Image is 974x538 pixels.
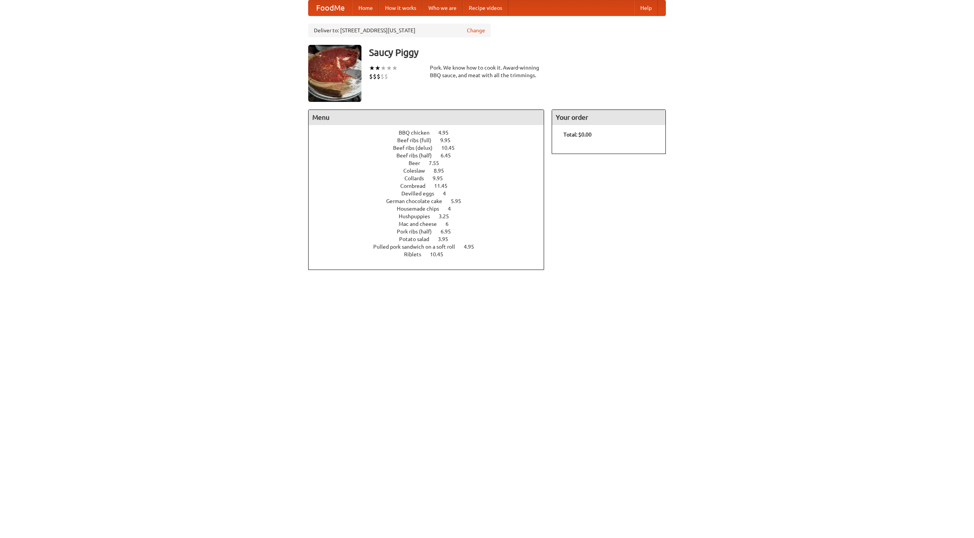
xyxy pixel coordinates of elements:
span: 9.95 [433,175,450,181]
a: Pulled pork sandwich on a soft roll 4.95 [373,244,488,250]
span: Housemade chips [397,206,447,212]
a: Beer 7.55 [409,160,453,166]
span: 8.95 [434,168,452,174]
a: German chocolate cake 5.95 [386,198,475,204]
a: Devilled eggs 4 [401,190,460,197]
a: Housemade chips 4 [397,206,465,212]
a: Beef ribs (delux) 10.45 [393,145,469,151]
li: ★ [386,64,392,72]
span: 9.95 [440,137,458,143]
span: 4 [448,206,458,212]
li: ★ [380,64,386,72]
b: Total: $0.00 [563,132,592,138]
a: Mac and cheese 6 [399,221,463,227]
span: Riblets [404,251,429,257]
li: ★ [369,64,375,72]
span: 3.95 [438,236,456,242]
span: 4.95 [464,244,482,250]
span: 5.95 [451,198,469,204]
a: Who we are [422,0,463,16]
span: Mac and cheese [399,221,444,227]
span: 11.45 [434,183,455,189]
a: Cornbread 11.45 [400,183,462,189]
span: 4.95 [438,130,456,136]
a: How it works [379,0,422,16]
a: Home [352,0,379,16]
span: Devilled eggs [401,190,442,197]
span: Collards [404,175,431,181]
a: BBQ chicken 4.95 [399,130,463,136]
span: Cornbread [400,183,433,189]
div: Deliver to: [STREET_ADDRESS][US_STATE] [308,24,491,37]
h4: Your order [552,110,665,125]
a: Help [634,0,658,16]
li: ★ [392,64,398,72]
span: 6 [446,221,456,227]
li: $ [373,72,377,81]
a: Change [467,27,485,34]
img: angular.jpg [308,45,361,102]
a: FoodMe [309,0,352,16]
a: Beef ribs (half) 6.45 [396,152,465,159]
span: Beer [409,160,428,166]
span: German chocolate cake [386,198,450,204]
a: Beef ribs (full) 9.95 [397,137,465,143]
span: 7.55 [429,160,447,166]
span: 10.45 [430,251,451,257]
li: $ [369,72,373,81]
span: 10.45 [441,145,462,151]
a: Coleslaw 8.95 [403,168,458,174]
span: BBQ chicken [399,130,437,136]
span: Potato salad [399,236,437,242]
span: Beef ribs (delux) [393,145,440,151]
span: Pulled pork sandwich on a soft roll [373,244,463,250]
a: Collards 9.95 [404,175,457,181]
li: ★ [375,64,380,72]
h4: Menu [309,110,544,125]
a: Recipe videos [463,0,508,16]
span: 6.95 [441,229,458,235]
span: Beef ribs (half) [396,152,439,159]
li: $ [384,72,388,81]
span: Beef ribs (full) [397,137,439,143]
a: Potato salad 3.95 [399,236,462,242]
div: Pork. We know how to cook it. Award-winning BBQ sauce, and meat with all the trimmings. [430,64,544,79]
span: 4 [443,190,454,197]
span: 3.25 [439,213,457,219]
li: $ [380,72,384,81]
span: 6.45 [441,152,458,159]
a: Pork ribs (half) 6.95 [397,229,465,235]
span: Hushpuppies [399,213,438,219]
h3: Saucy Piggy [369,45,666,60]
a: Hushpuppies 3.25 [399,213,463,219]
span: Coleslaw [403,168,433,174]
li: $ [377,72,380,81]
span: Pork ribs (half) [397,229,439,235]
a: Riblets 10.45 [404,251,457,257]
